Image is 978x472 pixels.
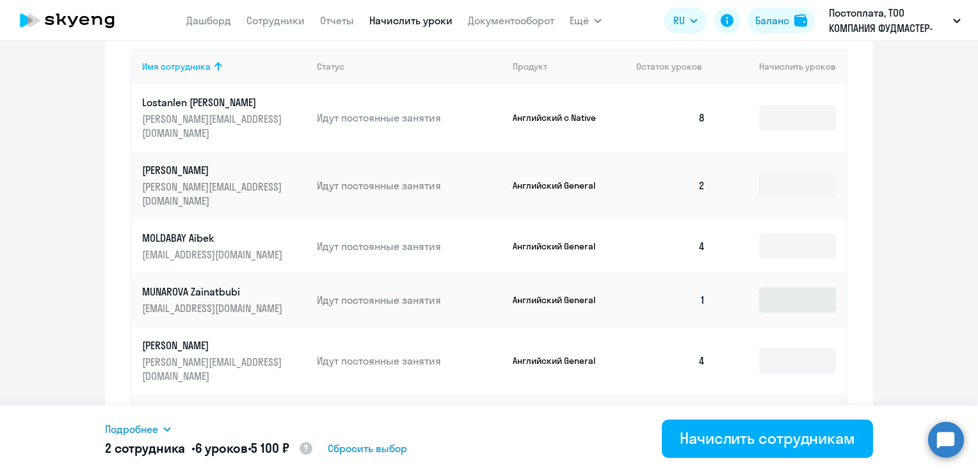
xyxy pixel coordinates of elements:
[468,14,554,27] a: Документооборот
[317,111,502,125] p: Идут постоянные занятия
[320,14,354,27] a: Отчеты
[513,112,609,123] p: Английский с Native
[142,231,307,262] a: MOLDABAY Aibek[EMAIL_ADDRESS][DOMAIN_NAME]
[636,61,716,72] div: Остаток уроков
[794,14,807,27] img: balance
[142,163,285,177] p: [PERSON_NAME]
[251,440,289,456] span: 5 100 ₽
[664,8,707,33] button: RU
[829,5,948,36] p: Постоплата, ТОО КОМПАНИЯ ФУДМАСТЕР-ТРЭЙД
[822,5,967,36] button: Постоплата, ТОО КОМПАНИЯ ФУДМАСТЕР-ТРЭЙД
[142,301,285,315] p: [EMAIL_ADDRESS][DOMAIN_NAME]
[626,84,716,152] td: 8
[317,178,502,193] p: Идут постоянные занятия
[186,14,231,27] a: Дашборд
[513,240,609,252] p: Английский General
[716,49,846,84] th: Начислить уроков
[513,355,609,366] p: Английский General
[142,163,307,208] a: [PERSON_NAME][PERSON_NAME][EMAIL_ADDRESS][DOMAIN_NAME]
[328,441,407,456] span: Сбросить выбор
[626,327,716,395] td: 4
[513,61,627,72] div: Продукт
[142,61,211,72] div: Имя сотрудника
[748,8,815,33] button: Балансbalance
[317,354,502,368] p: Идут постоянные занятия
[626,273,716,327] td: 1
[636,61,702,72] span: Остаток уроков
[755,13,789,28] div: Баланс
[105,421,158,437] span: Подробнее
[142,338,307,383] a: [PERSON_NAME][PERSON_NAME][EMAIL_ADDRESS][DOMAIN_NAME]
[105,439,314,459] h5: 2 сотрудника • •
[626,219,716,273] td: 4
[680,428,855,448] div: Начислить сотрудникам
[513,61,547,72] div: Продукт
[142,355,285,383] p: [PERSON_NAME][EMAIL_ADDRESS][DOMAIN_NAME]
[570,8,602,33] button: Ещё
[246,14,305,27] a: Сотрудники
[626,152,716,219] td: 2
[142,285,307,315] a: MUNAROVA Zainatbubi[EMAIL_ADDRESS][DOMAIN_NAME]
[513,294,609,306] p: Английский General
[142,95,285,109] p: Lostanlen [PERSON_NAME]
[142,61,307,72] div: Имя сотрудника
[142,338,285,352] p: [PERSON_NAME]
[317,61,502,72] div: Статус
[317,61,344,72] div: Статус
[142,248,285,262] p: [EMAIL_ADDRESS][DOMAIN_NAME]
[142,285,285,299] p: MUNAROVA Zainatbubi
[142,112,285,140] p: [PERSON_NAME][EMAIL_ADDRESS][DOMAIN_NAME]
[662,420,873,458] button: Начислить сотрудникам
[142,180,285,208] p: [PERSON_NAME][EMAIL_ADDRESS][DOMAIN_NAME]
[570,13,589,28] span: Ещё
[142,95,307,140] a: Lostanlen [PERSON_NAME][PERSON_NAME][EMAIL_ADDRESS][DOMAIN_NAME]
[317,293,502,307] p: Идут постоянные занятия
[317,239,502,253] p: Идут постоянные занятия
[142,231,285,245] p: MOLDABAY Aibek
[626,395,716,448] td: 4
[369,14,453,27] a: Начислить уроки
[513,180,609,191] p: Английский General
[195,440,248,456] span: 6 уроков
[673,13,685,28] span: RU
